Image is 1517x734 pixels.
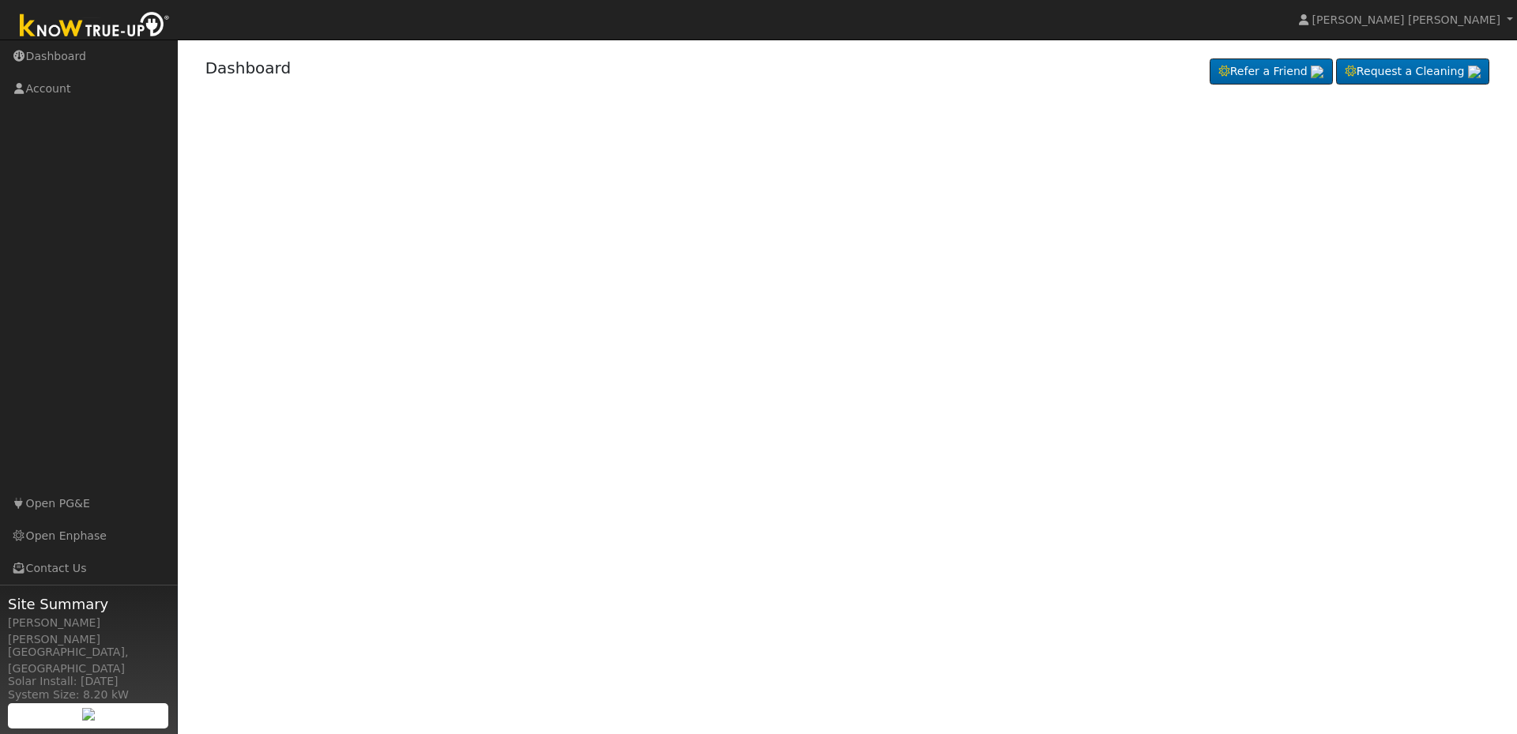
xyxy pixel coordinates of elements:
img: retrieve [1311,66,1323,78]
div: [GEOGRAPHIC_DATA], [GEOGRAPHIC_DATA] [8,644,169,677]
div: [PERSON_NAME] [PERSON_NAME] [8,615,169,648]
img: retrieve [1468,66,1481,78]
span: Site Summary [8,593,169,615]
a: Request a Cleaning [1336,58,1489,85]
div: System Size: 8.20 kW [8,687,169,703]
span: [PERSON_NAME] [PERSON_NAME] [1312,13,1500,26]
a: Dashboard [205,58,292,77]
div: Solar Install: [DATE] [8,673,169,690]
img: Know True-Up [12,9,178,44]
a: Refer a Friend [1210,58,1333,85]
img: retrieve [82,708,95,721]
